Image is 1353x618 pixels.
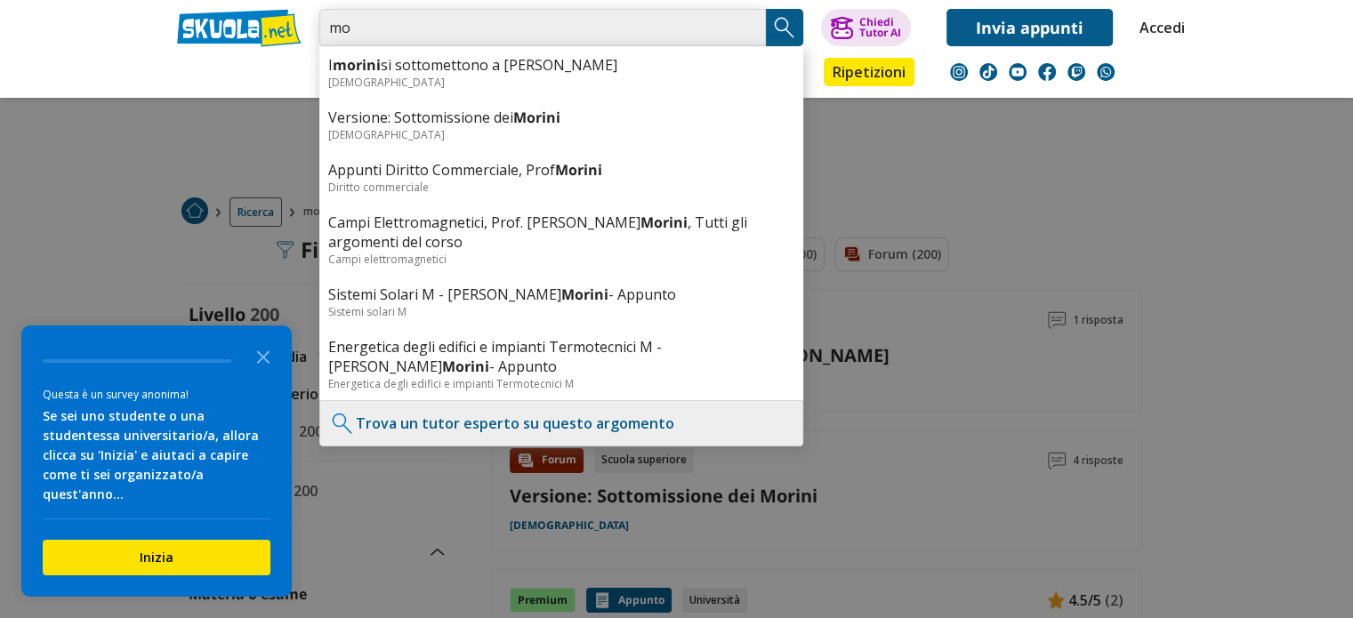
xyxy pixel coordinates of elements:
div: [DEMOGRAPHIC_DATA] [328,127,794,142]
b: Morini [561,285,608,304]
button: Search Button [766,9,803,46]
b: Morini [513,108,560,127]
div: Sistemi solari M [328,304,794,319]
a: Accedi [1140,9,1177,46]
img: instagram [950,63,968,81]
div: Diritto commerciale [328,180,794,195]
img: twitch [1067,63,1085,81]
button: Inizia [43,540,270,575]
div: [DEMOGRAPHIC_DATA] [328,75,794,90]
a: Energetica degli edifici e impianti Termotecnici M - [PERSON_NAME]Morini- Appunto [328,337,794,376]
a: Ripetizioni [824,58,914,86]
a: Versione: Sottomissione deiMorini [328,108,794,127]
b: morini [333,55,381,75]
img: youtube [1009,63,1027,81]
div: Questa è un survey anonima! [43,386,270,403]
div: Chiedi Tutor AI [858,17,900,38]
img: Cerca appunti, riassunti o versioni [771,14,798,41]
input: Cerca appunti, riassunti o versioni [319,9,766,46]
a: Sistemi Solari M - [PERSON_NAME]Morini- Appunto [328,285,794,304]
button: ChiediTutor AI [821,9,911,46]
button: Close the survey [246,338,281,373]
a: Appunti [315,58,395,90]
div: Survey [21,325,292,597]
a: Appunti Diritto Commerciale, ProfMorini [328,160,794,180]
div: Se sei uno studente o una studentessa universitario/a, allora clicca su 'Inizia' e aiutaci a capi... [43,406,270,504]
img: tiktok [979,63,997,81]
div: Energetica degli edifici e impianti Termotecnici M [328,376,794,391]
a: Imorinisi sottomettono a [PERSON_NAME] [328,55,794,75]
b: Morini [442,357,489,376]
div: Campi elettromagnetici [328,252,794,267]
a: Campi Elettromagnetici, Prof. [PERSON_NAME]Morini, Tutti gli argomenti del corso [328,213,794,252]
a: Trova un tutor esperto su questo argomento [356,413,674,433]
img: WhatsApp [1097,63,1115,81]
img: Trova un tutor esperto [329,410,356,437]
b: Morini [555,160,602,180]
img: facebook [1038,63,1056,81]
b: Morini [640,213,688,232]
a: Invia appunti [946,9,1113,46]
